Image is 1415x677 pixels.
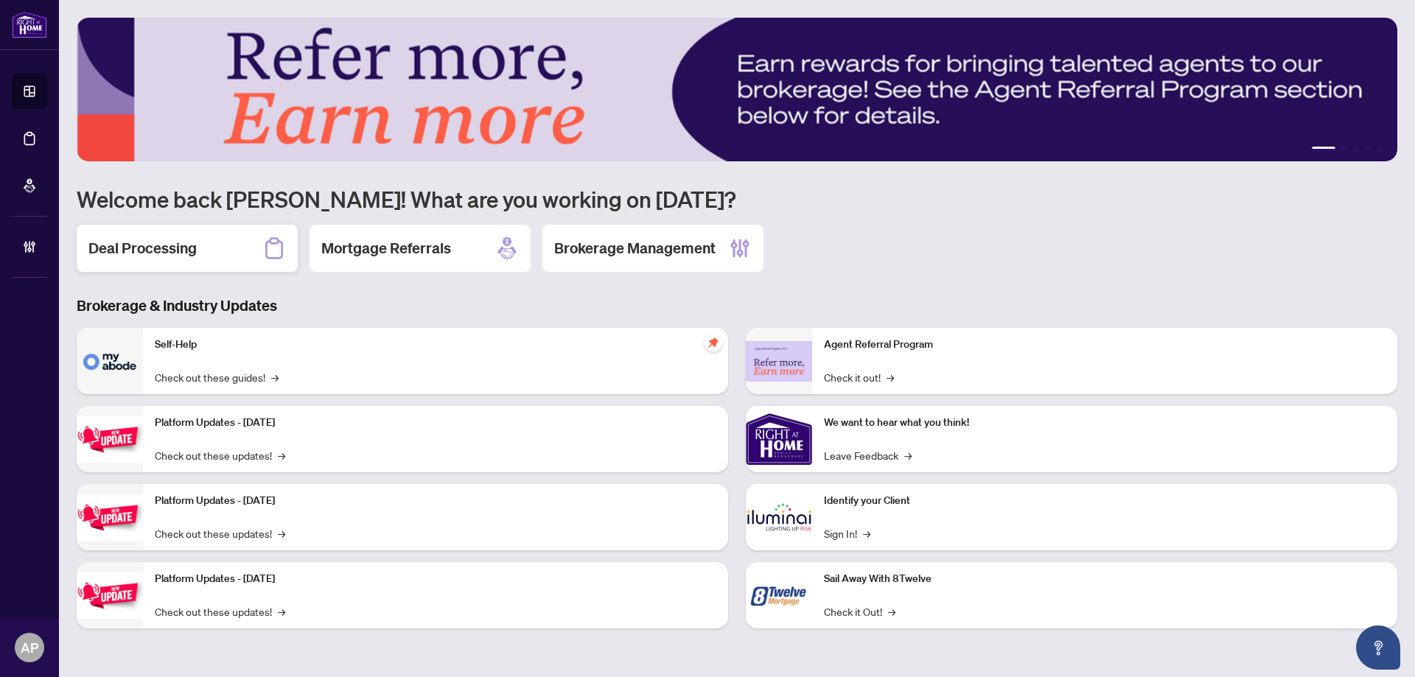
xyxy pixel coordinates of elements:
img: logo [12,11,47,38]
img: Identify your Client [746,484,812,550]
span: pushpin [705,334,722,351]
button: 5 [1377,147,1383,152]
span: → [278,447,285,463]
p: Sail Away With 8Twelve [824,571,1386,587]
a: Check it out!→ [824,369,894,385]
img: Agent Referral Program [746,341,812,382]
span: → [863,525,870,541]
img: Sail Away With 8Twelve [746,562,812,628]
a: Sign In!→ [824,525,870,541]
span: → [278,603,285,620]
img: Slide 0 [77,18,1397,161]
p: Platform Updates - [DATE] [155,493,716,509]
img: We want to hear what you think! [746,406,812,472]
h1: Welcome back [PERSON_NAME]! What are you working on [DATE]? [77,185,1397,213]
p: Self-Help [155,337,716,353]
p: Platform Updates - [DATE] [155,571,716,587]
p: We want to hear what you think! [824,415,1386,431]
img: Self-Help [77,328,143,394]
span: → [887,369,894,385]
button: Open asap [1356,625,1400,670]
img: Platform Updates - July 21, 2025 [77,416,143,463]
h2: Brokerage Management [554,238,716,259]
img: Platform Updates - July 8, 2025 [77,494,143,541]
img: Platform Updates - June 23, 2025 [77,572,143,619]
span: AP [21,637,38,658]
span: → [271,369,279,385]
span: → [904,447,912,463]
a: Check out these updates!→ [155,525,285,541]
span: → [888,603,895,620]
span: → [278,525,285,541]
button: 3 [1353,147,1359,152]
button: 2 [1341,147,1347,152]
h2: Mortgage Referrals [321,238,451,259]
p: Agent Referral Program [824,337,1386,353]
a: Check it Out!→ [824,603,895,620]
p: Platform Updates - [DATE] [155,415,716,431]
p: Identify your Client [824,493,1386,509]
a: Leave Feedback→ [824,447,912,463]
a: Check out these updates!→ [155,447,285,463]
a: Check out these guides!→ [155,369,279,385]
a: Check out these updates!→ [155,603,285,620]
button: 1 [1312,147,1335,152]
h2: Deal Processing [88,238,197,259]
h3: Brokerage & Industry Updates [77,295,1397,316]
button: 4 [1365,147,1371,152]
